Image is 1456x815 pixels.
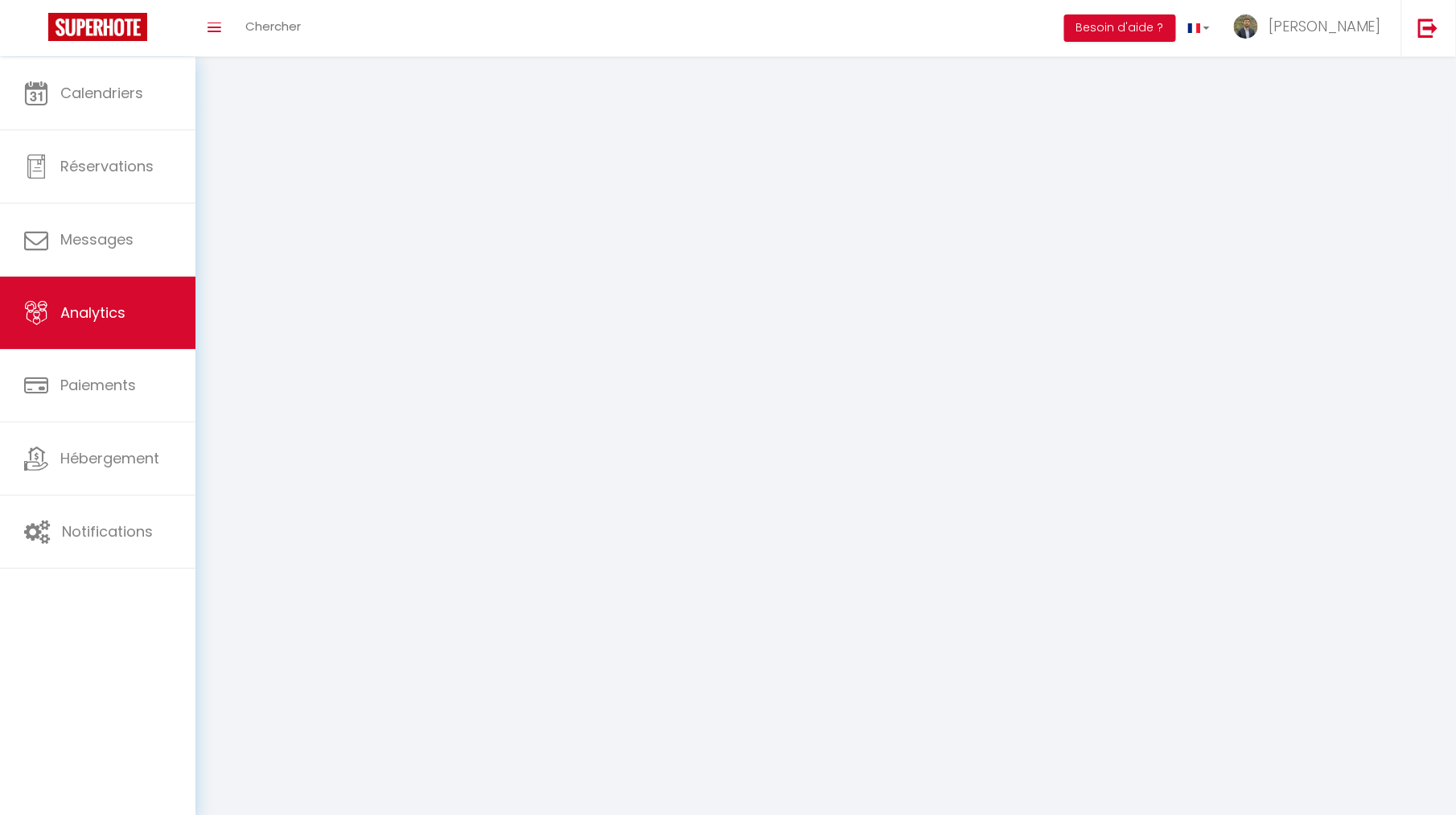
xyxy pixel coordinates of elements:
[60,229,134,249] span: Messages
[62,521,153,541] span: Notifications
[1064,14,1176,42] button: Besoin d'aide ?
[1269,16,1381,36] span: [PERSON_NAME]
[60,156,154,176] span: Réservations
[1418,18,1438,38] img: logout
[245,18,301,35] span: Chercher
[1234,14,1258,39] img: ...
[60,83,143,103] span: Calendriers
[13,6,61,55] button: Open LiveChat chat widget
[60,303,125,323] span: Analytics
[60,375,136,395] span: Paiements
[48,13,147,41] img: Super Booking
[60,448,159,468] span: Hébergement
